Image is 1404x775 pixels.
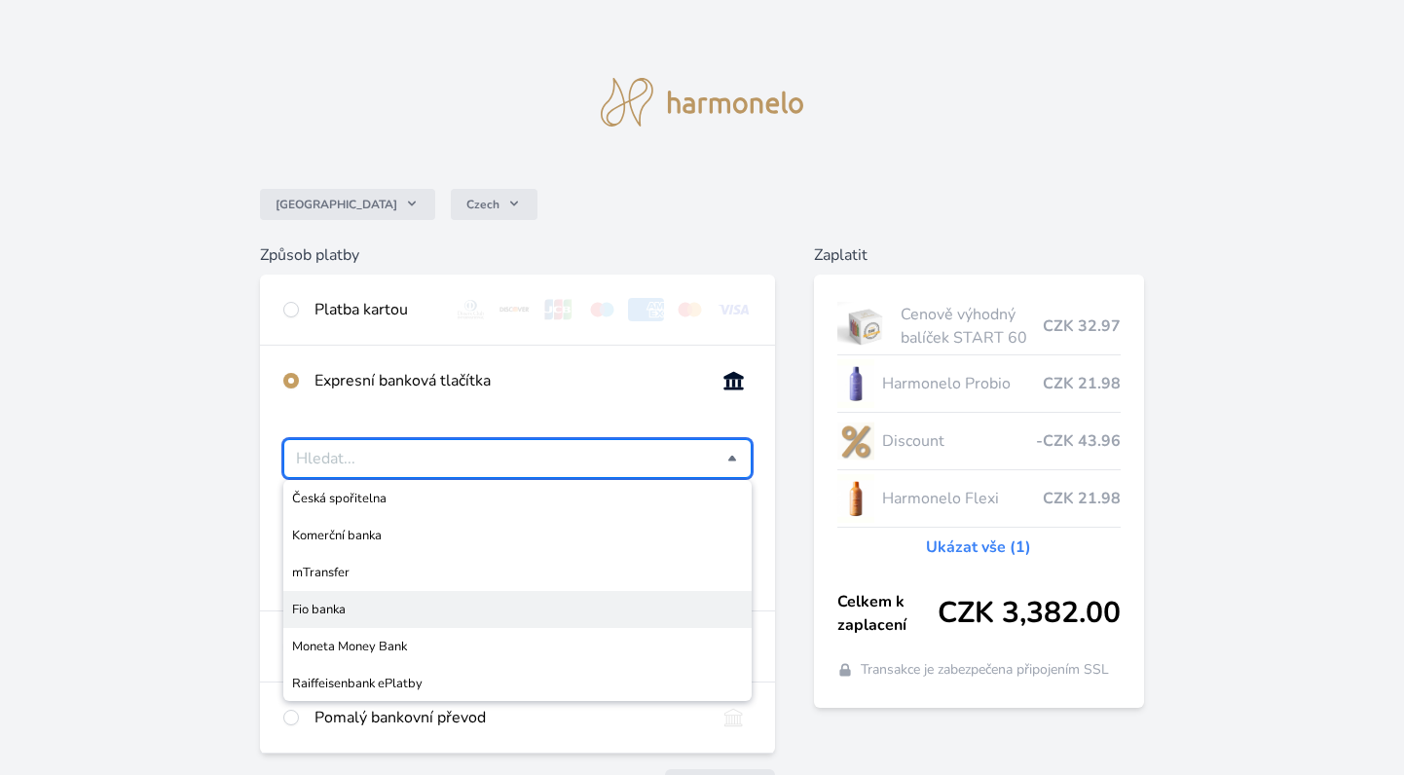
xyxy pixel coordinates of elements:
[1043,487,1121,510] span: CZK 21.98
[837,590,938,637] span: Celkem k zaplacení
[314,298,437,321] div: Platba kartou
[814,243,1144,267] h6: Zaplatit
[882,487,1043,510] span: Harmonelo Flexi
[901,303,1043,350] span: Cenově výhodný balíček START 60
[466,197,499,212] span: Czech
[672,298,708,321] img: mc.svg
[882,429,1036,453] span: Discount
[292,674,743,693] span: Raiffeisenbank ePlatby
[716,369,752,392] img: onlineBanking_CZ.svg
[837,359,874,408] img: CLEAN_PROBIO_se_stinem_x-lo.jpg
[451,189,537,220] button: Czech
[260,243,775,267] h6: Způsob platby
[292,526,743,545] span: Komerční banka
[283,439,752,478] div: Vyberte svou banku
[1043,314,1121,338] span: CZK 32.97
[296,447,727,470] input: Česká spořitelnaKomerční bankamTransferFio bankaMoneta Money BankRaiffeisenbank ePlatby
[292,563,743,582] span: mTransfer
[314,369,700,392] div: Expresní banková tlačítka
[314,706,700,729] div: Pomalý bankovní převod
[837,417,874,465] img: discount-lo.png
[926,535,1031,559] a: Ukázat vše (1)
[716,706,752,729] img: bankTransfer_IBAN.svg
[882,372,1043,395] span: Harmonelo Probio
[628,298,664,321] img: amex.svg
[260,189,435,220] button: [GEOGRAPHIC_DATA]
[837,302,893,351] img: start.jpg
[938,596,1121,631] span: CZK 3,382.00
[292,489,743,508] span: Česká spořitelna
[1036,429,1121,453] span: -CZK 43.96
[584,298,620,321] img: maestro.svg
[837,474,874,523] img: CLEAN_FLEXI_se_stinem_x-hi_(1)-lo.jpg
[1043,372,1121,395] span: CZK 21.98
[276,197,397,212] span: [GEOGRAPHIC_DATA]
[453,298,489,321] img: diners.svg
[716,298,752,321] img: visa.svg
[540,298,576,321] img: jcb.svg
[497,298,533,321] img: discover.svg
[861,660,1109,680] span: Transakce je zabezpečena připojením SSL
[292,637,743,656] span: Moneta Money Bank
[292,600,743,619] span: Fio banka
[601,78,803,127] img: logo.svg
